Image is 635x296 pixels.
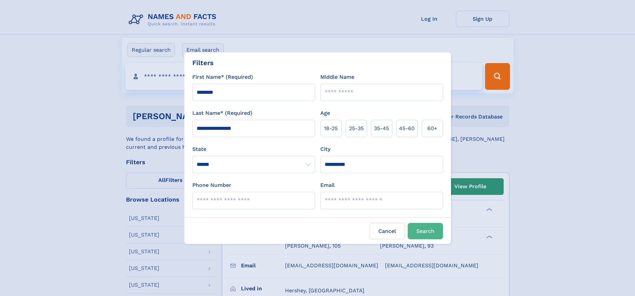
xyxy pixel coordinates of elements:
[320,109,330,117] label: Age
[320,145,330,153] label: City
[192,145,315,153] label: State
[399,124,415,132] span: 45‑60
[320,73,354,81] label: Middle Name
[408,223,443,239] button: Search
[192,73,253,81] label: First Name* (Required)
[370,223,405,239] label: Cancel
[192,109,252,117] label: Last Name* (Required)
[320,181,335,189] label: Email
[192,58,214,68] div: Filters
[349,124,364,132] span: 25‑35
[324,124,338,132] span: 18‑25
[374,124,389,132] span: 35‑45
[427,124,437,132] span: 60+
[192,181,231,189] label: Phone Number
